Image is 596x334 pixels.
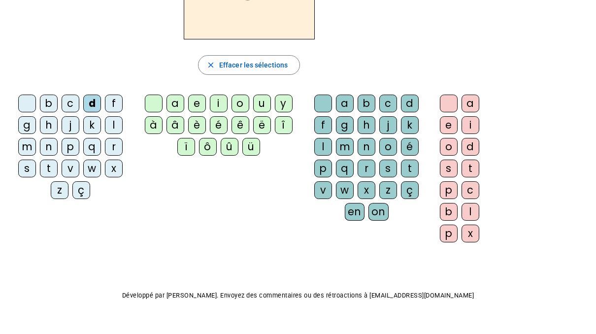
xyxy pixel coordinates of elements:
[232,95,249,112] div: o
[358,181,375,199] div: x
[379,138,397,156] div: o
[440,181,458,199] div: p
[462,95,479,112] div: a
[105,160,123,177] div: x
[83,160,101,177] div: w
[40,95,58,112] div: b
[379,95,397,112] div: c
[440,138,458,156] div: o
[462,160,479,177] div: t
[336,160,354,177] div: q
[8,290,588,301] p: Développé par [PERSON_NAME]. Envoyez des commentaires ou des rétroactions à [EMAIL_ADDRESS][DOMAI...
[206,61,215,69] mat-icon: close
[440,160,458,177] div: s
[83,116,101,134] div: k
[462,138,479,156] div: d
[166,116,184,134] div: â
[18,160,36,177] div: s
[145,116,163,134] div: à
[221,138,238,156] div: û
[401,116,419,134] div: k
[358,138,375,156] div: n
[210,95,228,112] div: i
[105,116,123,134] div: l
[219,59,288,71] span: Effacer les sélections
[462,225,479,242] div: x
[314,116,332,134] div: f
[462,203,479,221] div: l
[314,138,332,156] div: l
[62,160,79,177] div: v
[62,116,79,134] div: j
[440,116,458,134] div: e
[462,181,479,199] div: c
[253,95,271,112] div: u
[232,116,249,134] div: ê
[401,181,419,199] div: ç
[188,95,206,112] div: e
[336,116,354,134] div: g
[105,138,123,156] div: r
[18,138,36,156] div: m
[105,95,123,112] div: f
[51,181,68,199] div: z
[275,116,293,134] div: î
[336,181,354,199] div: w
[462,116,479,134] div: i
[275,95,293,112] div: y
[358,95,375,112] div: b
[199,138,217,156] div: ô
[379,160,397,177] div: s
[40,160,58,177] div: t
[336,138,354,156] div: m
[62,138,79,156] div: p
[314,181,332,199] div: v
[358,116,375,134] div: h
[345,203,364,221] div: en
[401,95,419,112] div: d
[379,116,397,134] div: j
[83,95,101,112] div: d
[62,95,79,112] div: c
[40,138,58,156] div: n
[401,160,419,177] div: t
[177,138,195,156] div: ï
[198,55,300,75] button: Effacer les sélections
[166,95,184,112] div: a
[210,116,228,134] div: é
[314,160,332,177] div: p
[83,138,101,156] div: q
[72,181,90,199] div: ç
[440,203,458,221] div: b
[18,116,36,134] div: g
[188,116,206,134] div: è
[336,95,354,112] div: a
[401,138,419,156] div: é
[253,116,271,134] div: ë
[40,116,58,134] div: h
[358,160,375,177] div: r
[379,181,397,199] div: z
[242,138,260,156] div: ü
[440,225,458,242] div: p
[368,203,389,221] div: on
